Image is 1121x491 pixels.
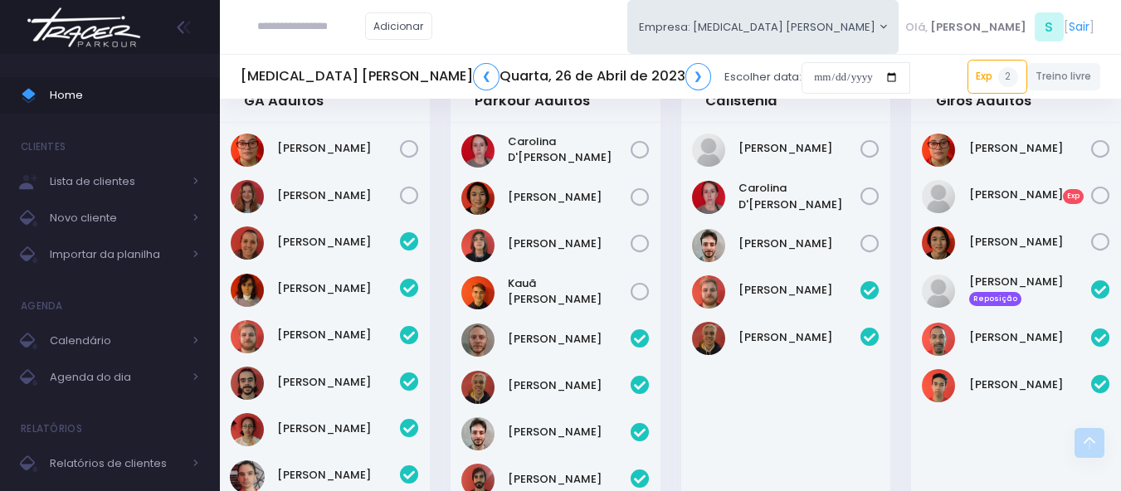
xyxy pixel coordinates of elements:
a: Kauã [PERSON_NAME] [508,275,631,308]
div: [ ] [899,8,1100,46]
a: [PERSON_NAME] [508,331,631,348]
span: Exp [1063,189,1084,204]
a: Exp2 [967,60,1027,93]
span: Novo cliente [50,207,183,229]
a: Carolina D'[PERSON_NAME] [508,134,631,166]
a: [PERSON_NAME] [277,421,400,437]
a: [PERSON_NAME] [277,327,400,343]
h4: Agenda [21,289,63,323]
h4: Relatórios [21,412,82,445]
a: [PERSON_NAME] [738,236,861,252]
a: [PERSON_NAME] [277,374,400,391]
a: [PERSON_NAME] Reposição [969,274,1092,307]
img: Bruno lira [922,323,955,356]
span: Lista de clientes [50,171,183,192]
h5: [MEDICAL_DATA] [PERSON_NAME] Quarta, 26 de Abril de 2023 [241,63,711,90]
img: Adonis Marcelo [692,134,725,167]
img: Cintia Dos Santos Auda [922,134,955,167]
a: Sair [1069,18,1089,36]
a: [PERSON_NAME] [508,471,631,488]
img: Giovanna Lenzi [231,180,264,213]
img: Felipe Jun Sasahara [461,182,495,215]
img: Guilherme D'Oswaldo [461,371,495,404]
a: [PERSON_NAME] [508,377,631,394]
img: Carolina D'Oswaldo [692,181,725,214]
a: [PERSON_NAME] [508,236,631,252]
a: [PERSON_NAME] [277,280,400,297]
img: Andre Yunes Sadir Sabbag [461,323,495,357]
img: Alvaro Belloni Santana [922,275,955,308]
img: Guilherme Cento Magalhaes [461,229,495,262]
a: 19:30Parkour Adultos [475,76,590,109]
img: Beatriz Valentim Perna [231,274,264,307]
span: S [1035,12,1064,41]
a: [PERSON_NAME] [277,467,400,484]
img: Ana Luisa Bernardo [231,226,264,260]
a: [PERSON_NAME] [969,377,1092,393]
img: Victor Lira [922,369,955,402]
span: Calendário [50,330,183,352]
div: Escolher data: [241,58,910,96]
a: 19:30GA Adultos [244,76,324,109]
img: Rafael Eiras Freitas [461,417,495,450]
a: [PERSON_NAME] [738,140,861,157]
a: 20:30Giros Adultos [936,76,1031,109]
img: Kauã Richard Alamino [461,276,495,309]
a: [PERSON_NAME] [277,234,400,250]
a: 20:30Calistenia [705,76,777,109]
a: Carolina D'[PERSON_NAME] [738,180,861,212]
a: [PERSON_NAME] [969,140,1092,157]
span: 2 [998,67,1018,87]
img: Rafael Eiras Freitas [692,229,725,262]
a: [PERSON_NAME] [277,187,400,204]
span: [PERSON_NAME] [930,19,1026,36]
a: [PERSON_NAME] [738,329,861,346]
img: Petricka Ferreira de Souza [231,413,264,446]
a: Treino livre [1027,63,1101,90]
img: FERNANDO ARAUJO LOPES SANTOS [922,180,955,213]
a: Adicionar [365,12,433,40]
a: [PERSON_NAME]Exp [969,187,1092,203]
a: [PERSON_NAME] [969,329,1092,346]
a: [PERSON_NAME] [969,234,1092,250]
a: [PERSON_NAME] [508,424,631,440]
img: Luis Felipe de Oliveira [231,367,264,400]
a: ❯ [685,63,712,90]
img: Felipe Jun Sasahara [922,226,955,260]
img: Cintia Dos Santos Auda [231,134,264,167]
img: Guilherme D'Oswaldo [692,322,725,355]
a: [PERSON_NAME] [277,140,400,157]
span: Reposição [969,292,1022,307]
img: Carolina D'Oswaldo [461,134,495,168]
img: Erick Carotenuto Adami [692,275,725,309]
span: Importar da planilha [50,244,183,265]
span: Agenda do dia [50,367,183,388]
a: [PERSON_NAME] [508,189,631,206]
span: Home [50,85,199,106]
h4: Clientes [21,130,66,163]
a: ❮ [473,63,500,90]
img: Erick Carotenuto Adami [231,320,264,353]
a: [PERSON_NAME] [738,282,861,299]
span: Olá, [905,19,928,36]
span: Relatórios de clientes [50,453,183,474]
